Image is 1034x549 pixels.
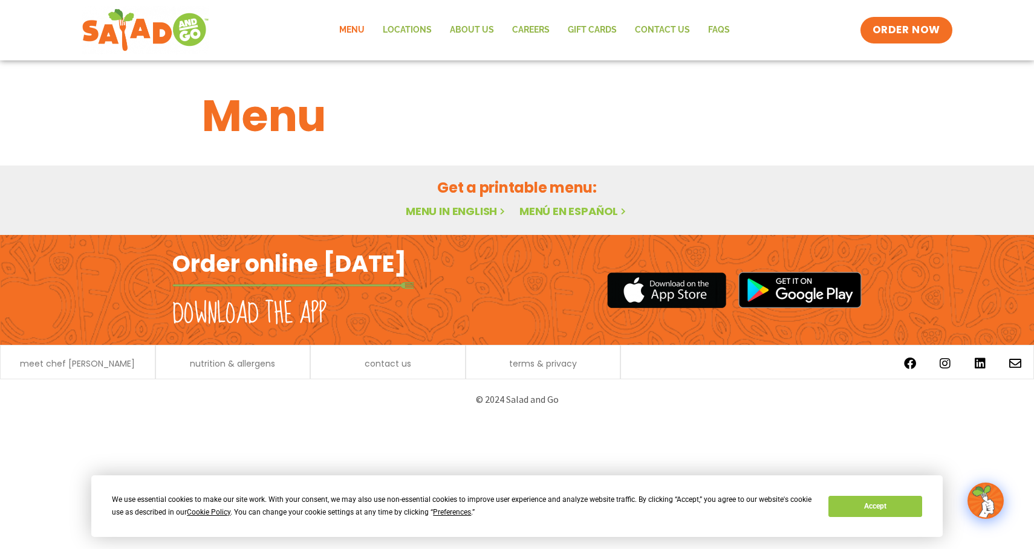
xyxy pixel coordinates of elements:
[172,249,406,278] h2: Order online [DATE]
[374,16,441,44] a: Locations
[406,204,507,219] a: Menu in English
[559,16,626,44] a: GIFT CARDS
[172,282,414,289] img: fork
[519,204,628,219] a: Menú en español
[178,391,856,408] p: © 2024 Salad and Go
[202,177,832,198] h2: Get a printable menu:
[738,272,862,308] img: google_play
[607,271,726,310] img: appstore
[626,16,699,44] a: Contact Us
[172,297,327,331] h2: Download the app
[112,493,814,519] div: We use essential cookies to make our site work. With your consent, we may also use non-essential ...
[91,475,943,537] div: Cookie Consent Prompt
[190,359,275,368] a: nutrition & allergens
[503,16,559,44] a: Careers
[20,359,135,368] a: meet chef [PERSON_NAME]
[828,496,922,517] button: Accept
[969,484,1003,518] img: wpChatIcon
[187,508,230,516] span: Cookie Policy
[441,16,503,44] a: About Us
[699,16,739,44] a: FAQs
[202,83,832,149] h1: Menu
[873,23,940,37] span: ORDER NOW
[860,17,952,43] a: ORDER NOW
[330,16,374,44] a: Menu
[365,359,411,368] a: contact us
[330,16,739,44] nav: Menu
[509,359,577,368] a: terms & privacy
[82,6,209,54] img: new-SAG-logo-768×292
[433,508,471,516] span: Preferences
